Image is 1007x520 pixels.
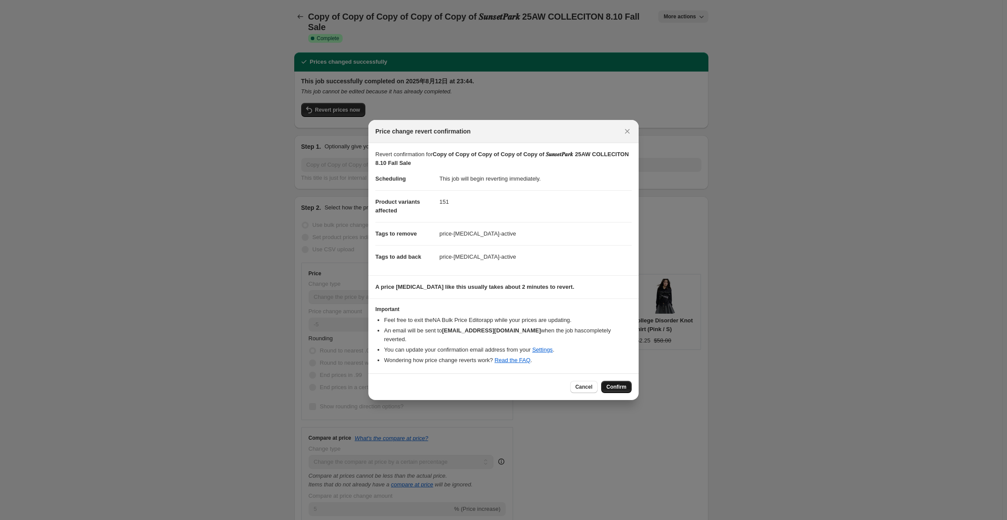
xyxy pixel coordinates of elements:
li: Wondering how price change reverts work? . [384,356,632,365]
dd: price-[MEDICAL_DATA]-active [439,222,632,245]
span: Scheduling [375,175,406,182]
dd: 151 [439,190,632,213]
span: Product variants affected [375,198,420,214]
button: Cancel [570,381,598,393]
b: Copy of Copy of Copy of Copy of Copy of 𝑺𝒖𝒏𝒔𝒆𝒕𝑷𝒂𝒓𝒌 25AW COLLECITON 8.10 Fall Sale [375,151,629,166]
a: Read the FAQ [494,357,530,363]
button: Close [621,125,633,137]
h3: Important [375,306,632,313]
b: A price [MEDICAL_DATA] like this usually takes about 2 minutes to revert. [375,284,574,290]
dd: This job will begin reverting immediately. [439,168,632,190]
span: Tags to add back [375,253,421,260]
span: Cancel [575,383,592,390]
span: Price change revert confirmation [375,127,471,136]
dd: price-[MEDICAL_DATA]-active [439,245,632,268]
a: Settings [532,346,553,353]
span: Confirm [606,383,626,390]
li: An email will be sent to when the job has completely reverted . [384,326,632,344]
li: Feel free to exit the NA Bulk Price Editor app while your prices are updating. [384,316,632,325]
b: [EMAIL_ADDRESS][DOMAIN_NAME] [442,327,541,334]
span: Tags to remove [375,230,417,237]
p: Revert confirmation for [375,150,632,168]
li: You can update your confirmation email address from your . [384,346,632,354]
button: Confirm [601,381,632,393]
